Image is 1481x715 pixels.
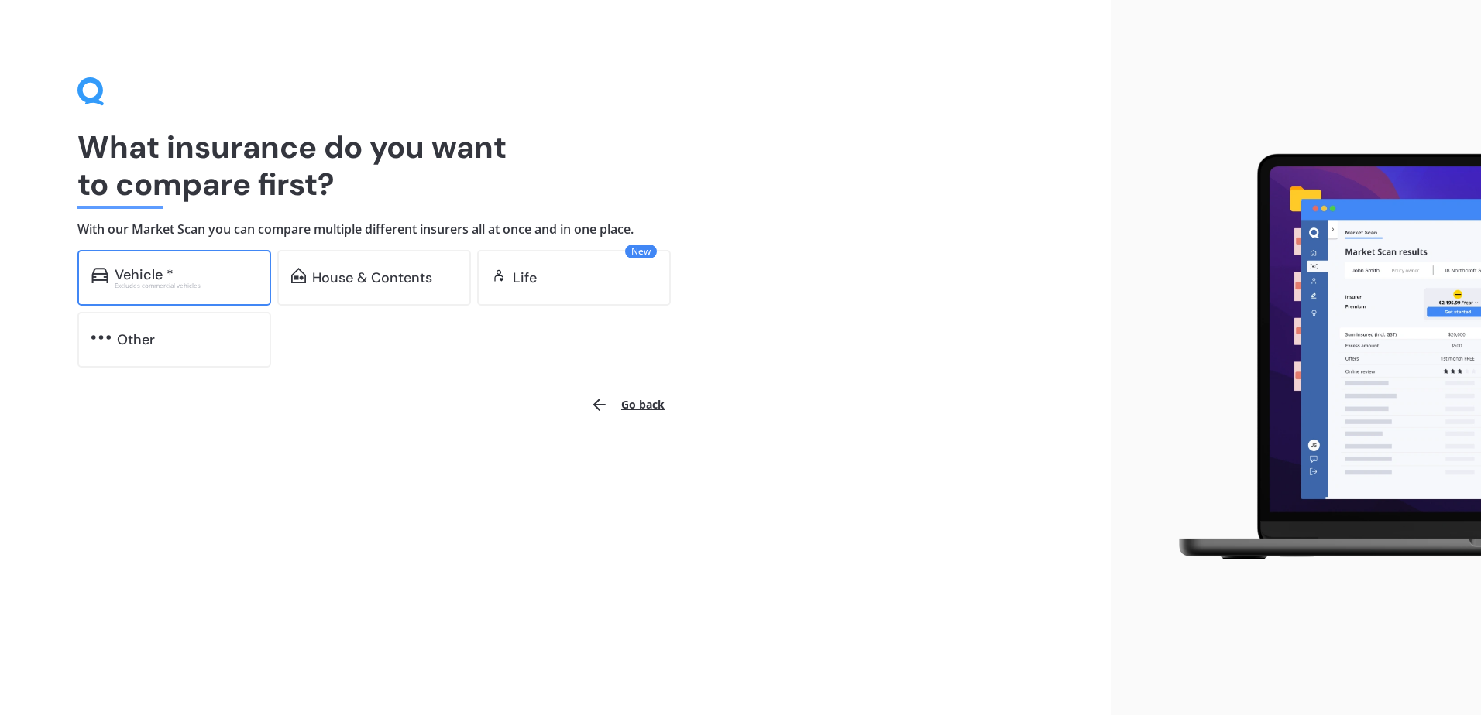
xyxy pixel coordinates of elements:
[91,268,108,283] img: car.f15378c7a67c060ca3f3.svg
[117,332,155,347] div: Other
[491,268,507,283] img: life.f720d6a2d7cdcd3ad642.svg
[77,128,1033,203] h1: What insurance do you want to compare first?
[291,268,306,283] img: home-and-contents.b802091223b8502ef2dd.svg
[625,245,657,258] span: New
[115,282,257,289] div: Excludes commercial vehicles
[312,270,432,286] div: House & Contents
[581,386,674,423] button: Go back
[91,330,111,345] img: other.81dba5aafe580aa69f38.svg
[1156,145,1481,570] img: laptop.webp
[77,221,1033,238] h4: With our Market Scan you can compare multiple different insurers all at once and in one place.
[513,270,537,286] div: Life
[115,267,174,282] div: Vehicle *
